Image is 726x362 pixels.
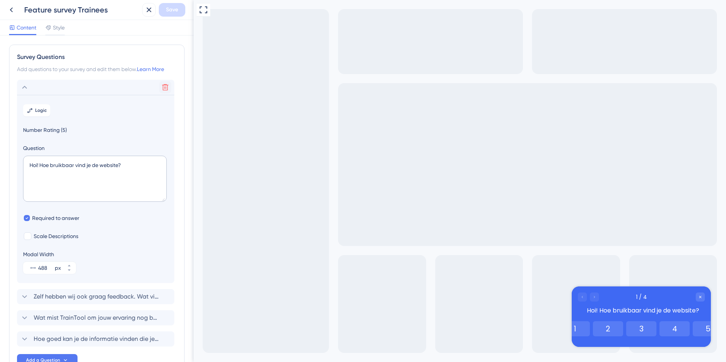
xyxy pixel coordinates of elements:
[53,23,65,32] span: Style
[23,125,168,135] span: Number Rating (5)
[54,35,85,50] button: Rate 3
[32,213,79,223] span: Required to answer
[23,250,76,259] div: Modal Width
[121,35,151,50] button: Rate 5
[378,286,517,347] iframe: UserGuiding Survey
[159,3,185,17] button: Save
[23,156,167,202] textarea: Hoi! Hoe bruikbaar vind je de website?
[34,292,158,301] span: Zelf hebben wij ook graag feedback. Wat vind jij dat beter kan in TrainTool?
[24,5,139,15] div: Feature survey Trainees
[17,65,177,74] div: Add questions to your survey and edit them below.
[34,334,158,343] span: Hoe goed kan je de informatie vinden die je zoekt?
[21,35,51,50] button: Rate 2
[62,262,76,268] button: px
[62,268,76,274] button: px
[137,66,164,72] a: Learn More
[23,104,50,116] button: Logic
[17,23,36,32] span: Content
[166,5,178,14] span: Save
[35,107,47,113] span: Logic
[34,313,158,322] span: Wat mist TrainTool om jouw ervaring nog beter te maken?
[17,53,177,62] div: Survey Questions
[23,144,168,153] label: Question
[55,263,61,272] div: px
[88,35,118,50] button: Rate 4
[38,263,53,272] input: px
[34,232,78,241] span: Scale Descriptions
